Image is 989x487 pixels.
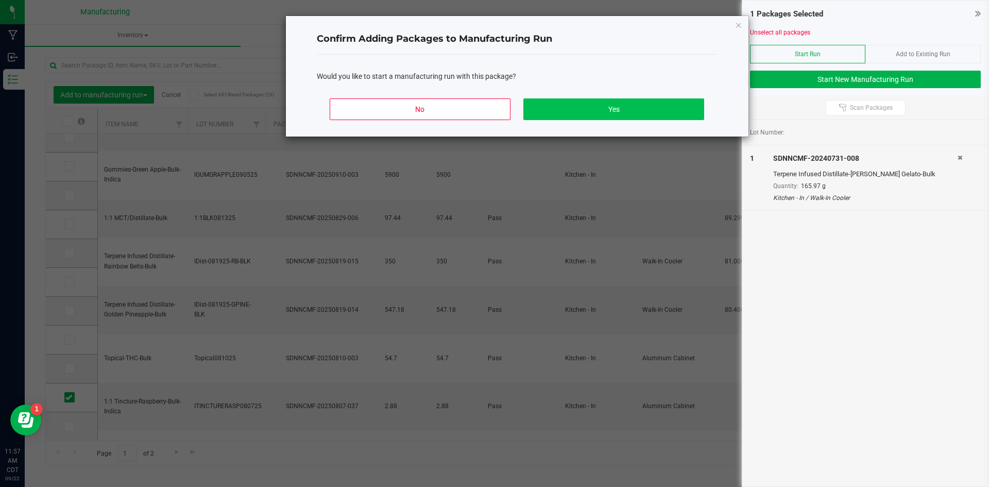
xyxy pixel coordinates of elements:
[10,405,41,435] iframe: Resource center
[330,98,510,120] button: No
[317,32,718,46] h4: Confirm Adding Packages to Manufacturing Run
[523,98,704,120] button: Yes
[735,19,742,31] button: Close
[30,403,43,415] iframe: Resource center unread badge
[317,71,718,82] div: Would you like to start a manufacturing run with this package?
